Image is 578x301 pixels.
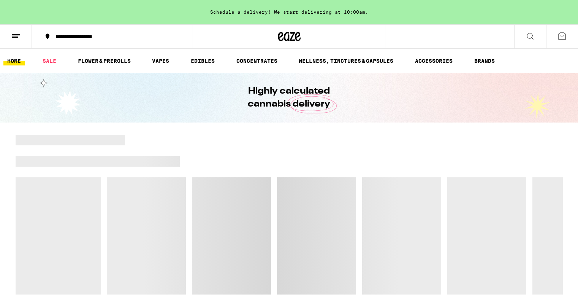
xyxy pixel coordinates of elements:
a: HOME [3,56,25,65]
a: CONCENTRATES [233,56,281,65]
a: WELLNESS, TINCTURES & CAPSULES [295,56,397,65]
a: FLOWER & PREROLLS [74,56,135,65]
a: EDIBLES [187,56,219,65]
h1: Highly calculated cannabis delivery [226,85,352,111]
a: ACCESSORIES [411,56,456,65]
a: SALE [39,56,60,65]
a: VAPES [148,56,173,65]
a: BRANDS [470,56,499,65]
